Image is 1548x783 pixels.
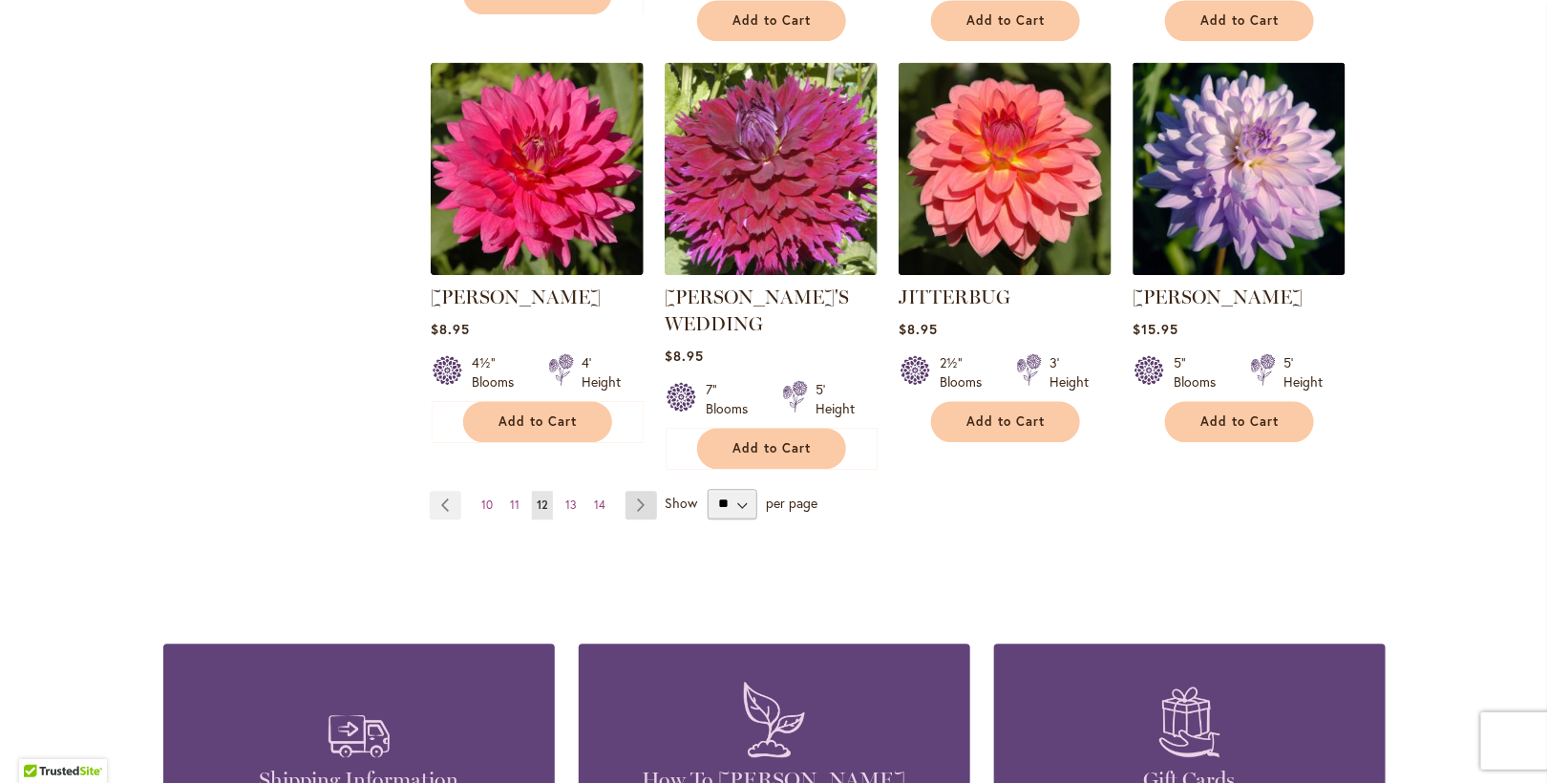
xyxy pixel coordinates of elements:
[665,493,697,511] span: Show
[431,286,601,308] a: [PERSON_NAME]
[1133,286,1303,308] a: [PERSON_NAME]
[1133,261,1346,279] a: JORDAN NICOLE
[561,491,582,519] a: 13
[1133,62,1346,275] img: JORDAN NICOLE
[733,440,812,456] span: Add to Cart
[582,353,621,391] div: 4' Height
[1050,353,1089,391] div: 3' Height
[472,353,525,391] div: 4½" Blooms
[431,320,470,338] span: $8.95
[481,497,493,512] span: 10
[537,497,548,512] span: 12
[505,491,524,519] a: 11
[816,380,855,418] div: 5' Height
[477,491,498,519] a: 10
[899,62,1112,275] img: JITTERBUG
[733,12,812,29] span: Add to Cart
[766,493,817,511] span: per page
[1174,353,1227,391] div: 5" Blooms
[931,401,1080,442] button: Add to Cart
[499,413,578,430] span: Add to Cart
[665,261,878,279] a: Jennifer's Wedding
[431,62,644,275] img: JENNA
[1165,401,1314,442] button: Add to Cart
[431,261,644,279] a: JENNA
[565,497,577,512] span: 13
[1283,353,1323,391] div: 5' Height
[899,320,938,338] span: $8.95
[1133,320,1178,338] span: $15.95
[967,413,1046,430] span: Add to Cart
[899,286,1010,308] a: JITTERBUG
[510,497,520,512] span: 11
[463,401,612,442] button: Add to Cart
[899,261,1112,279] a: JITTERBUG
[1201,413,1280,430] span: Add to Cart
[697,428,846,469] button: Add to Cart
[665,62,878,275] img: Jennifer's Wedding
[940,353,993,391] div: 2½" Blooms
[14,715,68,769] iframe: Launch Accessibility Center
[665,347,704,365] span: $8.95
[967,12,1046,29] span: Add to Cart
[706,380,759,418] div: 7" Blooms
[589,491,610,519] a: 14
[1201,12,1280,29] span: Add to Cart
[665,286,849,335] a: [PERSON_NAME]'S WEDDING
[594,497,605,512] span: 14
